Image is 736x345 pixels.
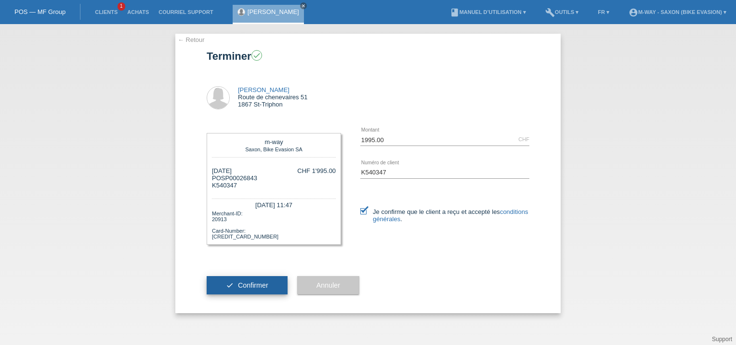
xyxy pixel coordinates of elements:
[238,281,268,289] span: Confirmer
[122,9,154,15] a: Achats
[629,8,638,17] i: account_circle
[297,276,359,294] button: Annuler
[301,3,306,8] i: close
[212,182,237,189] span: K540347
[248,8,299,15] a: [PERSON_NAME]
[207,50,529,62] h1: Terminer
[226,281,234,289] i: check
[212,199,336,210] div: [DATE] 11:47
[450,8,460,17] i: book
[518,136,529,142] div: CHF
[300,2,307,9] a: close
[214,146,333,152] div: Saxon, Bike Evasion SA
[593,9,614,15] a: FR ▾
[207,276,288,294] button: check Confirmer
[252,51,261,60] i: check
[118,2,125,11] span: 1
[238,86,289,93] a: [PERSON_NAME]
[212,210,336,239] div: Merchant-ID: 20913 Card-Number: [CREDIT_CARD_NUMBER]
[212,167,257,189] div: [DATE] POSP00026843
[14,8,66,15] a: POS — MF Group
[178,36,205,43] a: ← Retour
[360,208,529,223] label: Je confirme que le client a reçu et accepté les .
[545,8,555,17] i: build
[297,167,336,174] div: CHF 1'995.00
[238,86,308,108] div: Route de chenevaires 51 1867 St-Triphon
[316,281,340,289] span: Annuler
[624,9,731,15] a: account_circlem-way - Saxon (Bike Evasion) ▾
[373,208,528,223] a: conditions générales
[540,9,583,15] a: buildOutils ▾
[445,9,531,15] a: bookManuel d’utilisation ▾
[214,138,333,146] div: m-way
[154,9,218,15] a: Courriel Support
[90,9,122,15] a: Clients
[712,336,732,343] a: Support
